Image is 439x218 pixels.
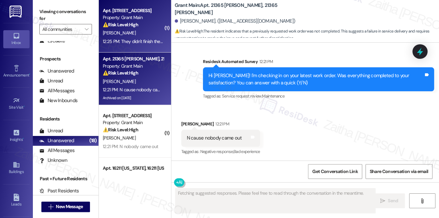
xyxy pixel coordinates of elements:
[258,58,273,65] div: 12:21 PM
[39,137,74,144] div: Unanswered
[39,68,74,75] div: Unanswered
[187,135,242,142] div: N cause nobody came out
[103,14,164,21] div: Property: Grant Main
[420,198,425,204] i: 
[3,30,30,48] a: Inbox
[39,77,63,84] div: Unread
[308,164,362,179] button: Get Conversation Link
[370,168,428,175] span: Share Conversation via email
[200,149,233,154] span: Negative response ,
[23,136,24,141] span: •
[39,187,79,194] div: Past Residents
[42,24,81,34] input: All communities
[373,193,405,208] button: Send
[222,93,262,99] span: Service request review ,
[103,143,158,149] div: 12:21 PM: N nobody came out
[102,94,164,102] div: Archived on [DATE]
[103,55,164,62] div: Apt. 21365 [PERSON_NAME], 21365 [PERSON_NAME]
[203,58,434,67] div: Residesk Automated Survey
[3,192,30,209] a: Leads
[214,120,229,127] div: 12:21 PM
[175,18,296,25] div: [PERSON_NAME]. ([EMAIL_ADDRESS][DOMAIN_NAME])
[103,119,164,126] div: Property: Grant Main
[175,2,306,16] b: Grant Main: Apt. 21365 [PERSON_NAME], 21365 [PERSON_NAME]
[48,204,53,209] i: 
[29,72,30,76] span: •
[262,93,284,99] span: Maintenance
[103,87,171,93] div: 12:21 PM: N cause nobody came out
[33,175,99,182] div: Past + Future Residents
[39,127,63,134] div: Unread
[39,147,75,154] div: All Messages
[103,7,164,14] div: Apt. [STREET_ADDRESS]
[181,120,260,130] div: [PERSON_NAME]
[103,135,136,141] span: [PERSON_NAME]
[33,55,99,62] div: Prospects
[103,78,136,84] span: [PERSON_NAME]
[103,63,164,70] div: Property: Grant Main
[3,95,30,113] a: Site Visit •
[39,87,75,94] div: All Messages
[175,188,376,213] textarea: Fetching suggested responses. Please feel free to read through the conversation in the meantime.
[39,37,65,44] div: Escalate
[3,159,30,177] a: Buildings
[103,30,136,36] span: [PERSON_NAME]
[3,127,30,145] a: Insights •
[365,164,432,179] button: Share Conversation via email
[203,91,434,101] div: Tagged as:
[175,28,439,42] span: : The resident indicates that a previously requested work order was not completed. This suggests ...
[39,97,77,104] div: New Inbounds
[39,157,67,164] div: Unknown
[103,127,138,133] strong: ⚠️ Risk Level: High
[41,202,90,212] button: New Message
[388,197,398,204] span: Send
[103,22,138,28] strong: ⚠️ Risk Level: High
[209,72,424,86] div: Hi [PERSON_NAME]! I'm checking in on your latest work order. Was everything completed to your sat...
[39,7,92,24] label: Viewing conversations for
[312,168,358,175] span: Get Conversation Link
[24,104,25,109] span: •
[88,136,99,146] div: (18)
[10,6,23,18] img: ResiDesk Logo
[233,149,260,154] span: Bad experience
[56,203,83,210] span: New Message
[103,112,164,119] div: Apt. [STREET_ADDRESS]
[103,38,353,44] div: 12:25 PM: They didn't finish the windows cause of the part but there is a city inspection [DATE] ...
[380,198,385,204] i: 
[85,27,88,32] i: 
[33,116,99,122] div: Residents
[181,147,260,156] div: Tagged as:
[103,70,138,76] strong: ⚠️ Risk Level: High
[175,29,203,34] strong: ⚠️ Risk Level: High
[103,165,164,172] div: Apt. 16211 [US_STATE], 16211 [US_STATE]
